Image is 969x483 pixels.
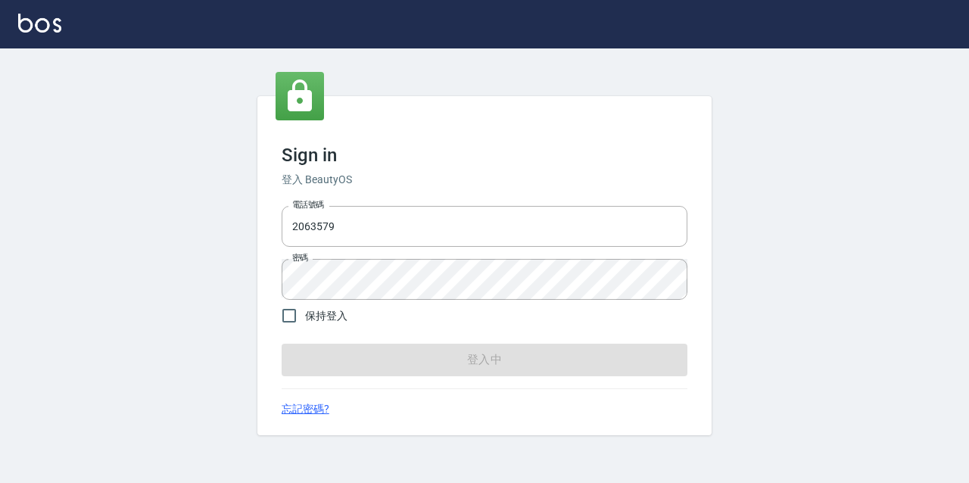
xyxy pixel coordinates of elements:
[292,252,308,263] label: 密碼
[292,199,324,210] label: 電話號碼
[282,401,329,417] a: 忘記密碼?
[18,14,61,33] img: Logo
[282,172,687,188] h6: 登入 BeautyOS
[305,308,347,324] span: 保持登入
[282,145,687,166] h3: Sign in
